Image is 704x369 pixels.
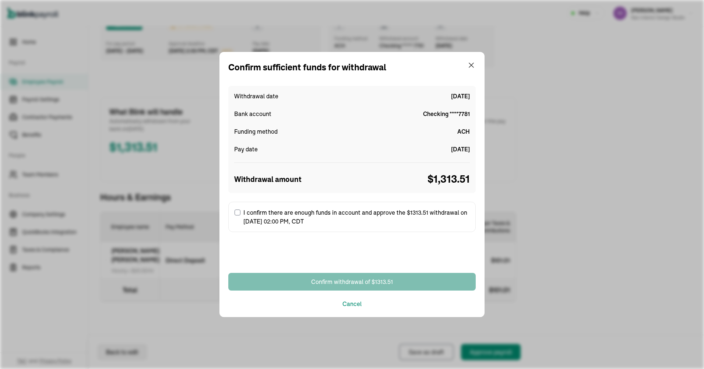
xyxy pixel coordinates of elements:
[234,127,278,136] span: Funding method
[235,210,240,215] input: I confirm there are enough funds in account and approve the $1313.51 withdrawal on [DATE] 02:00 P...
[342,299,362,308] button: Cancel
[451,145,470,154] span: [DATE]
[228,273,476,291] button: Confirm withdrawal of $1313.51
[228,202,476,232] label: I confirm there are enough funds in account and approve the $1313.51 withdrawal on [DATE] 02:00 P...
[234,109,271,118] span: Bank account
[234,92,278,101] span: Withdrawal date
[228,61,386,74] div: Confirm sufficient funds for withdrawal
[451,92,470,101] span: [DATE]
[457,127,470,136] span: ACH
[427,172,470,187] span: $ 1,313.51
[311,277,393,286] div: Confirm withdrawal of $1313.51
[234,145,258,154] span: Pay date
[234,174,302,185] span: Withdrawal amount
